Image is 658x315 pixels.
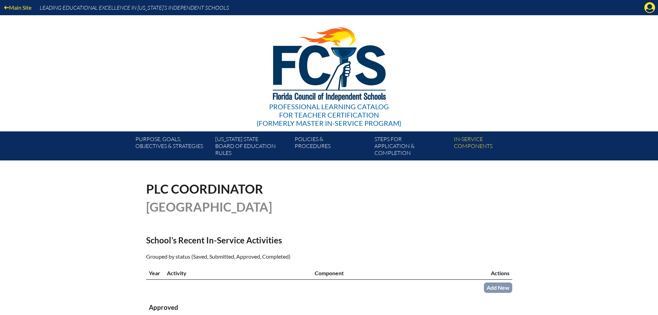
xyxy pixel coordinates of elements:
[1,3,34,12] a: Main Site
[146,267,164,280] th: Year
[279,111,379,119] span: for Teacher Certification
[484,282,512,293] a: Add New
[258,15,400,110] img: FCISlogo221.eps
[451,134,531,160] a: In-servicecomponents
[471,267,512,280] th: Actions
[257,102,401,127] div: Professional Learning Catalog (formerly Master In-service Program)
[146,199,272,214] span: [GEOGRAPHIC_DATA]
[133,134,212,160] a: Purpose, goals,objectives & strategies
[146,181,263,196] span: PLC Coordinator
[149,303,509,312] h3: Approved
[254,14,404,129] a: Professional Learning Catalog for Teacher Certification(formerly Master In-service Program)
[212,134,292,160] a: [US_STATE] StateBoard of Education rules
[292,134,371,160] a: Policies &Procedures
[146,252,389,261] p: Grouped by status (Saved, Submitted, Approved, Completed)
[312,267,471,280] th: Component
[164,267,312,280] th: Activity
[146,235,389,245] h2: School’s Recent In-Service Activities
[644,2,655,13] svg: Manage account
[372,134,451,160] a: Steps forapplication & completion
